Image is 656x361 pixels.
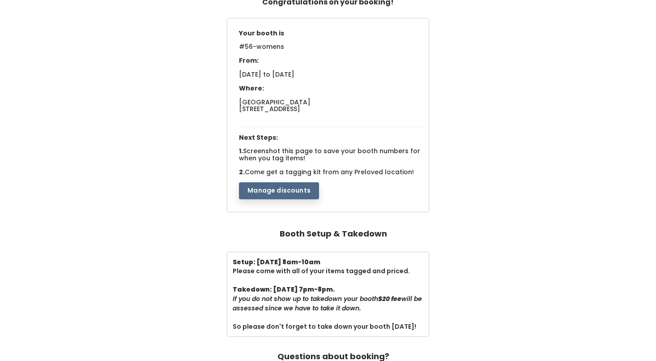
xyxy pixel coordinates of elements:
[239,42,284,56] span: #56-womens
[239,56,259,65] span: From:
[378,294,401,303] b: $20 fee
[245,168,414,176] span: Come get a tagging kit from any Preloved location!
[239,182,319,199] button: Manage discounts
[233,285,335,294] b: Takedown: [DATE] 7pm-8pm.
[280,225,387,243] h4: Booth Setup & Takedown
[239,186,319,195] a: Manage discounts
[239,84,264,93] span: Where:
[239,133,278,142] span: Next Steps:
[233,294,422,313] i: If you do not show up to takedown your booth will be assessed since we have to take it down.
[239,29,284,38] span: Your booth is
[233,258,423,331] div: Please come with all of your items tagged and priced. So please don't forget to take down your bo...
[239,146,420,162] span: Screenshot this page to save your booth numbers for when you tag items!
[234,26,428,199] div: 1. 2.
[233,258,320,266] b: Setup: [DATE] 8am-10am
[239,70,294,79] span: [DATE] to [DATE]
[239,98,311,113] span: [GEOGRAPHIC_DATA] [STREET_ADDRESS]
